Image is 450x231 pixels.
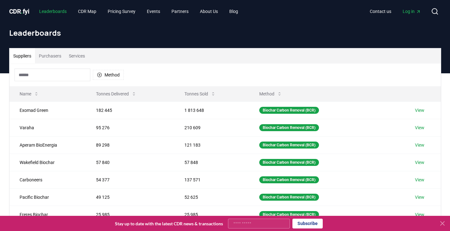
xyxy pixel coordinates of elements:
a: View [415,177,424,183]
td: 1 813 648 [174,101,249,119]
a: View [415,107,424,113]
a: View [415,211,424,218]
td: Aperam BioEnergia [9,136,86,154]
div: Biochar Carbon Removal (BCR) [259,176,319,183]
button: Suppliers [9,48,35,64]
a: About Us [195,6,223,17]
div: Biochar Carbon Removal (BCR) [259,211,319,218]
a: Blog [224,6,243,17]
a: Contact us [365,6,396,17]
td: 57 840 [86,154,174,171]
td: 210 609 [174,119,249,136]
span: Log in [403,8,421,15]
button: Tonnes Delivered [91,88,141,100]
td: 89 298 [86,136,174,154]
div: Biochar Carbon Removal (BCR) [259,194,319,201]
td: 57 848 [174,154,249,171]
td: Wakefield Biochar [9,154,86,171]
td: 49 125 [86,188,174,206]
a: View [415,142,424,148]
nav: Main [34,6,243,17]
button: Tonnes Sold [179,88,221,100]
a: Events [142,6,165,17]
span: CDR fyi [9,8,29,15]
td: Pacific Biochar [9,188,86,206]
td: 95 276 [86,119,174,136]
a: CDR Map [73,6,101,17]
button: Method [254,88,287,100]
td: 182 445 [86,101,174,119]
td: 25 985 [174,206,249,223]
td: 137 571 [174,171,249,188]
a: View [415,125,424,131]
button: Name [15,88,44,100]
a: CDR.fyi [9,7,29,16]
div: Biochar Carbon Removal (BCR) [259,107,319,114]
button: Purchasers [35,48,65,64]
div: Biochar Carbon Removal (BCR) [259,142,319,149]
button: Method [93,70,124,80]
a: Log in [398,6,426,17]
button: Services [65,48,89,64]
td: Exomad Green [9,101,86,119]
a: View [415,159,424,166]
a: View [415,194,424,200]
a: Partners [166,6,194,17]
td: 25 985 [86,206,174,223]
span: . [21,8,23,15]
td: Freres Biochar [9,206,86,223]
div: Biochar Carbon Removal (BCR) [259,159,319,166]
td: Carboneers [9,171,86,188]
td: 52 625 [174,188,249,206]
nav: Main [365,6,426,17]
div: Biochar Carbon Removal (BCR) [259,124,319,131]
td: Varaha [9,119,86,136]
td: 121 183 [174,136,249,154]
a: Pricing Survey [103,6,141,17]
a: Leaderboards [34,6,72,17]
td: 54 377 [86,171,174,188]
h1: Leaderboards [9,28,441,38]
